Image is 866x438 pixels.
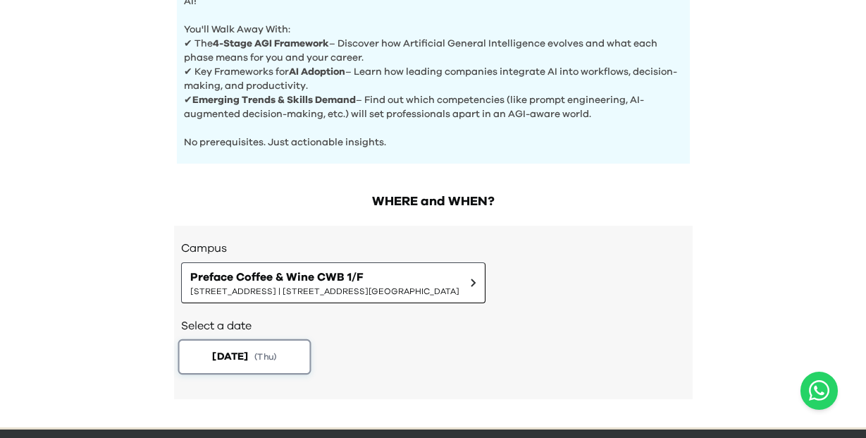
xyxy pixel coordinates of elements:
p: ✔ Key Frameworks for – Learn how leading companies integrate AI into workflows, decision-making, ... [184,65,683,93]
span: [DATE] [212,349,248,364]
span: ( Thu ) [254,351,277,363]
span: Preface Coffee & Wine CWB 1/F [190,269,459,286]
p: No prerequisites. Just actionable insights. [184,121,683,150]
span: [STREET_ADDRESS] | [STREET_ADDRESS][GEOGRAPHIC_DATA] [190,286,459,297]
p: You'll Walk Away With: [184,8,683,37]
h2: WHERE and WHEN? [174,192,693,212]
button: Preface Coffee & Wine CWB 1/F[STREET_ADDRESS] | [STREET_ADDRESS][GEOGRAPHIC_DATA] [181,262,485,303]
p: ✔ The – Discover how Artificial General Intelligence evolves and what each phase means for you an... [184,37,683,65]
b: Emerging Trends & Skills Demand [192,95,356,105]
a: Chat with us on WhatsApp [800,372,838,410]
b: AI Adoption [289,67,345,77]
p: ✔ – Find out which competencies (like prompt engineering, AI-augmented decision-making, etc.) wil... [184,93,683,121]
button: Open WhatsApp chat [800,372,838,410]
b: 4-Stage AGI Framework [213,39,329,49]
button: [DATE](Thu) [178,339,311,375]
h2: Select a date [181,317,686,334]
h3: Campus [181,240,686,257]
